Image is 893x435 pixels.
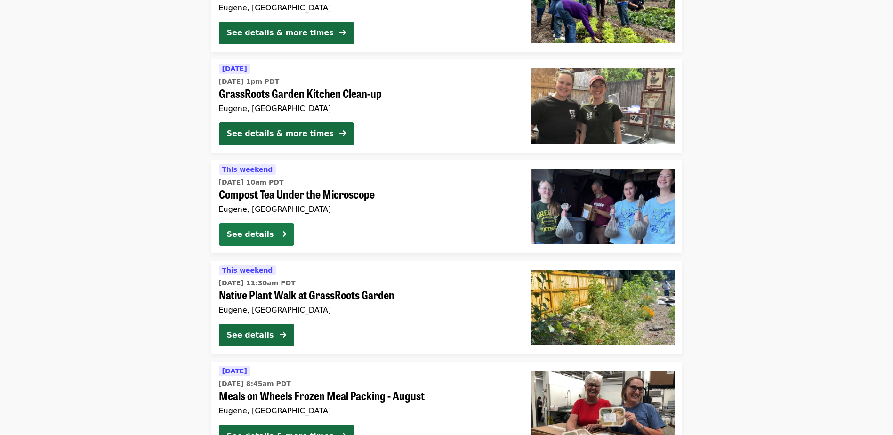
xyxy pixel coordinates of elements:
time: [DATE] 8:45am PDT [219,379,291,389]
i: arrow-right icon [339,28,346,37]
span: Meals on Wheels Frozen Meal Packing - August [219,389,515,403]
div: See details [227,330,274,341]
button: See details [219,223,294,246]
i: arrow-right icon [339,129,346,138]
span: Native Plant Walk at GrassRoots Garden [219,288,515,302]
div: Eugene, [GEOGRAPHIC_DATA] [219,306,515,314]
div: Eugene, [GEOGRAPHIC_DATA] [219,104,515,113]
div: See details & more times [227,27,334,39]
time: [DATE] 10am PDT [219,177,284,187]
a: See details for "GrassRoots Garden Kitchen Clean-up" [211,59,682,153]
span: [DATE] [222,65,247,72]
span: GrassRoots Garden Kitchen Clean-up [219,87,515,100]
span: [DATE] [222,367,247,375]
button: See details & more times [219,122,354,145]
div: Eugene, [GEOGRAPHIC_DATA] [219,205,515,214]
button: See details [219,324,294,346]
a: See details for "Compost Tea Under the Microscope" [211,160,682,253]
button: See details & more times [219,22,354,44]
img: GrassRoots Garden Kitchen Clean-up organized by FOOD For Lane County [531,68,675,144]
div: Eugene, [GEOGRAPHIC_DATA] [219,406,515,415]
div: See details & more times [227,128,334,139]
span: This weekend [222,166,273,173]
a: See details for "Native Plant Walk at GrassRoots Garden" [211,261,682,354]
span: Compost Tea Under the Microscope [219,187,515,201]
span: This weekend [222,266,273,274]
img: Compost Tea Under the Microscope organized by FOOD For Lane County [531,169,675,244]
img: Native Plant Walk at GrassRoots Garden organized by FOOD For Lane County [531,270,675,345]
time: [DATE] 11:30am PDT [219,278,296,288]
i: arrow-right icon [280,230,286,239]
div: See details [227,229,274,240]
div: Eugene, [GEOGRAPHIC_DATA] [219,3,515,12]
i: arrow-right icon [280,330,286,339]
time: [DATE] 1pm PDT [219,77,280,87]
